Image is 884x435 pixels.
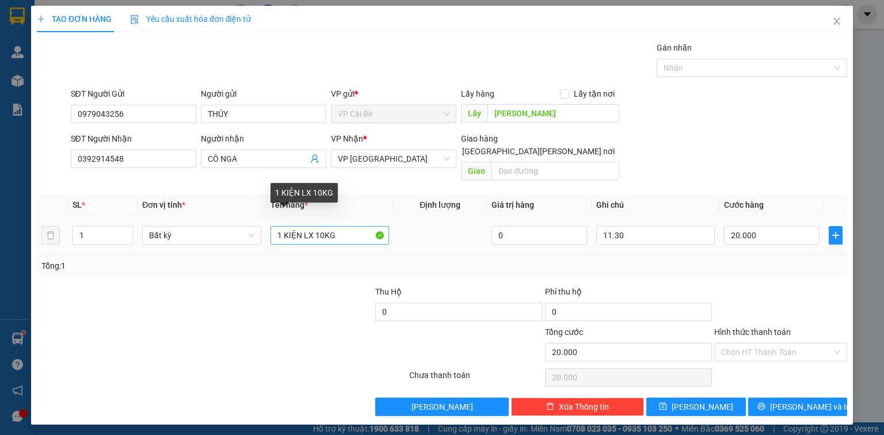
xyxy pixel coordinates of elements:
div: 0933242570 [98,51,215,67]
span: VP Cái Bè [338,105,449,123]
span: Tổng cước [545,327,583,337]
label: Hình thức thanh toán [714,327,791,337]
button: delete [41,226,60,245]
div: SĐT Người Gửi [71,87,196,100]
th: Ghi chú [592,194,719,216]
input: 0 [491,226,587,245]
span: [PERSON_NAME] [411,400,473,413]
span: DĐ: [10,60,26,72]
span: printer [757,402,765,411]
input: Dọc đường [491,162,619,180]
span: delete [546,402,554,411]
div: VP Cái Bè [10,10,90,24]
span: Cước hàng [724,200,764,209]
span: Giao [461,162,491,180]
button: Close [821,6,853,38]
span: Bất kỳ [149,227,254,244]
span: plus [37,15,45,23]
span: Giá trị hàng [491,200,534,209]
div: Phí thu hộ [545,285,712,303]
span: Giao hàng [461,134,498,143]
span: SL [73,200,82,209]
button: printer[PERSON_NAME] và In [748,398,848,416]
div: VP [GEOGRAPHIC_DATA] [98,10,215,37]
div: 1 KIỆN LX 10KG [270,183,338,203]
div: Chưa thanh toán [408,369,543,389]
button: save[PERSON_NAME] [646,398,746,416]
span: Thu Hộ [375,287,402,296]
input: Ghi Chú [596,226,715,245]
span: Định lượng [420,200,460,209]
span: Đơn vị tính [142,200,185,209]
span: VP Sài Gòn [338,150,449,167]
button: plus [829,226,843,245]
div: Người gửi [201,87,326,100]
span: Yêu cầu xuất hóa đơn điện tử [130,14,252,24]
button: [PERSON_NAME] [375,398,508,416]
label: Gán nhãn [657,43,692,52]
span: [PERSON_NAME] và In [770,400,851,413]
span: VP Nhận [331,134,363,143]
span: user-add [310,154,319,163]
span: close [832,17,841,26]
span: save [659,402,667,411]
span: Lấy tận nơi [569,87,619,100]
span: Nhận: [98,11,126,23]
span: [GEOGRAPHIC_DATA][PERSON_NAME] nơi [458,145,619,158]
img: icon [130,15,139,24]
div: Người nhận [201,132,326,145]
span: [PERSON_NAME] [672,400,733,413]
span: Gửi: [10,11,28,23]
input: VD: Bàn, Ghế [270,226,389,245]
div: VP gửi [331,87,456,100]
input: Dọc đường [487,104,619,123]
span: TẠO ĐƠN HÀNG [37,14,112,24]
span: Lấy [461,104,487,123]
span: plus [829,231,842,240]
span: MAY HOUSE [10,54,66,94]
div: HẰNG [98,37,215,51]
div: Tổng: 1 [41,260,342,272]
div: 0933242570 [10,37,90,54]
div: SĐT Người Nhận [71,132,196,145]
button: deleteXóa Thông tin [511,398,644,416]
div: HẰNG [10,24,90,37]
span: Xóa Thông tin [559,400,609,413]
span: Lấy hàng [461,89,494,98]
